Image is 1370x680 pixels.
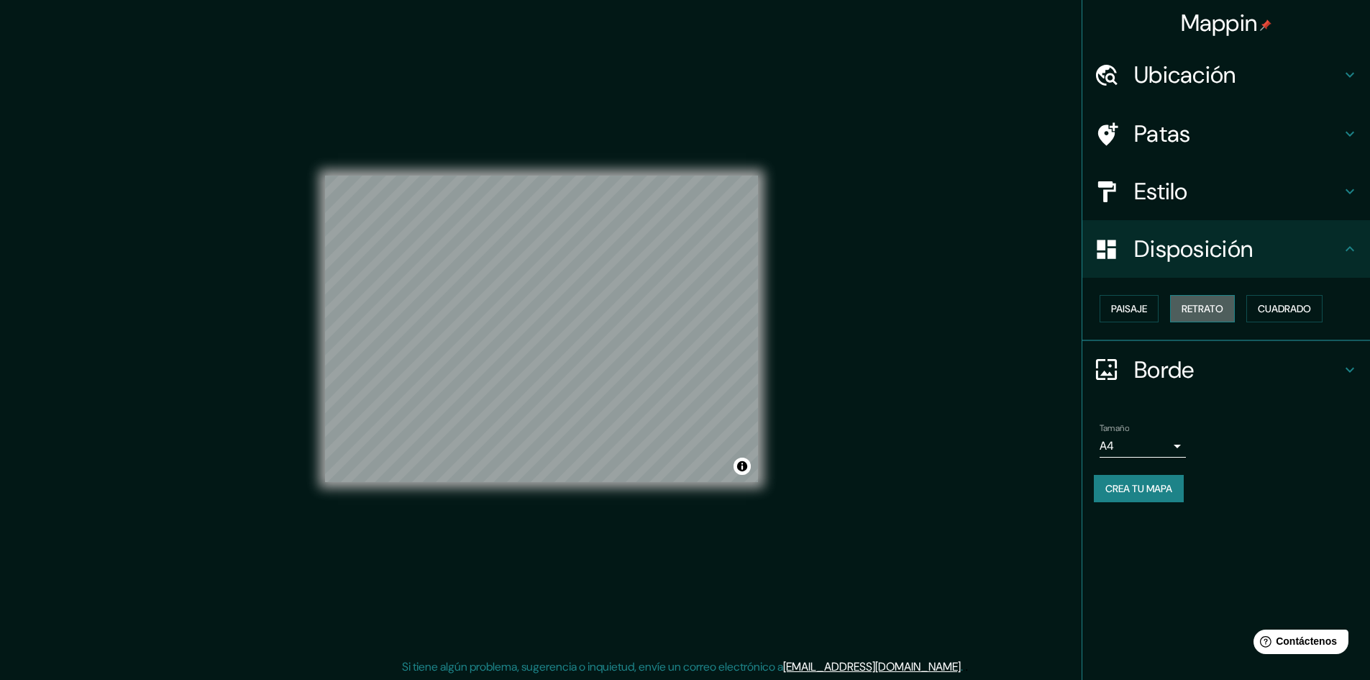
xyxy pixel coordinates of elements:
[1100,295,1159,322] button: Paisaje
[1082,105,1370,163] div: Patas
[1182,302,1223,315] font: Retrato
[1260,19,1271,31] img: pin-icon.png
[1246,295,1323,322] button: Cuadrado
[1100,435,1186,458] div: A4
[1170,295,1235,322] button: Retrato
[402,659,783,674] font: Si tiene algún problema, sugerencia o inquietud, envíe un correo electrónico a
[1082,46,1370,104] div: Ubicación
[963,658,965,674] font: .
[1082,220,1370,278] div: Disposición
[1100,438,1114,453] font: A4
[1242,624,1354,664] iframe: Lanzador de widgets de ayuda
[1134,60,1236,90] font: Ubicación
[1258,302,1311,315] font: Cuadrado
[1134,119,1191,149] font: Patas
[734,458,751,475] button: Activar o desactivar atribución
[1082,163,1370,220] div: Estilo
[325,176,758,482] canvas: Mapa
[1094,475,1184,502] button: Crea tu mapa
[1105,482,1172,495] font: Crea tu mapa
[1100,422,1129,434] font: Tamaño
[1134,176,1188,207] font: Estilo
[965,658,968,674] font: .
[1181,8,1258,38] font: Mappin
[961,659,963,674] font: .
[1082,341,1370,399] div: Borde
[1134,234,1253,264] font: Disposición
[783,659,961,674] a: [EMAIL_ADDRESS][DOMAIN_NAME]
[1111,302,1147,315] font: Paisaje
[1134,355,1195,385] font: Borde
